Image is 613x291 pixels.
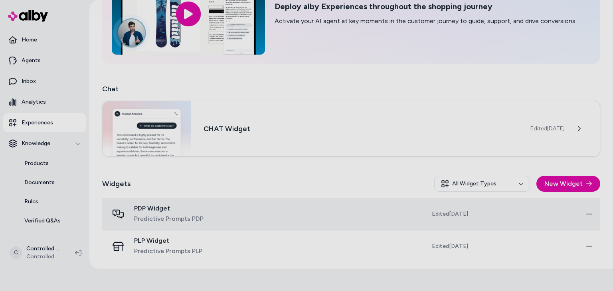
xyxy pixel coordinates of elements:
[102,83,600,94] h2: Chat
[10,246,22,259] span: C
[24,198,38,206] p: Rules
[22,119,53,127] p: Experiences
[530,125,565,133] span: Edited [DATE]
[102,178,131,189] h2: Widgets
[204,123,518,134] h3: CHAT Widget
[3,51,86,70] a: Agents
[5,240,69,265] button: CControlled Chaos ShopifyControlled Chaos
[16,230,86,250] a: Reviews
[22,140,50,147] p: Knowledge
[134,246,202,256] span: Predictive Prompts PLP
[3,92,86,112] a: Analytics
[22,98,46,106] p: Analytics
[24,159,49,167] p: Products
[134,204,204,212] span: PDP Widget
[432,210,468,218] span: Edited [DATE]
[3,113,86,132] a: Experiences
[103,101,191,156] img: Chat widget
[16,192,86,211] a: Rules
[432,242,468,250] span: Edited [DATE]
[22,77,36,85] p: Inbox
[24,217,61,225] p: Verified Q&As
[22,57,41,65] p: Agents
[134,237,202,245] span: PLP Widget
[3,30,86,49] a: Home
[134,214,204,224] span: Predictive Prompts PDP
[16,173,86,192] a: Documents
[26,245,62,253] p: Controlled Chaos Shopify
[16,211,86,230] a: Verified Q&As
[3,134,86,153] button: Knowledge
[26,253,62,261] span: Controlled Chaos
[102,101,600,157] a: Chat widgetCHAT WidgetEdited[DATE]
[22,36,37,44] p: Home
[16,154,86,173] a: Products
[3,72,86,91] a: Inbox
[275,16,577,26] p: Activate your AI agent at key moments in the customer journey to guide, support, and drive conver...
[536,176,600,192] button: New Widget
[8,10,48,22] img: alby Logo
[434,176,530,192] button: All Widget Types
[24,179,55,187] p: Documents
[275,2,577,12] h2: Deploy alby Experiences throughout the shopping journey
